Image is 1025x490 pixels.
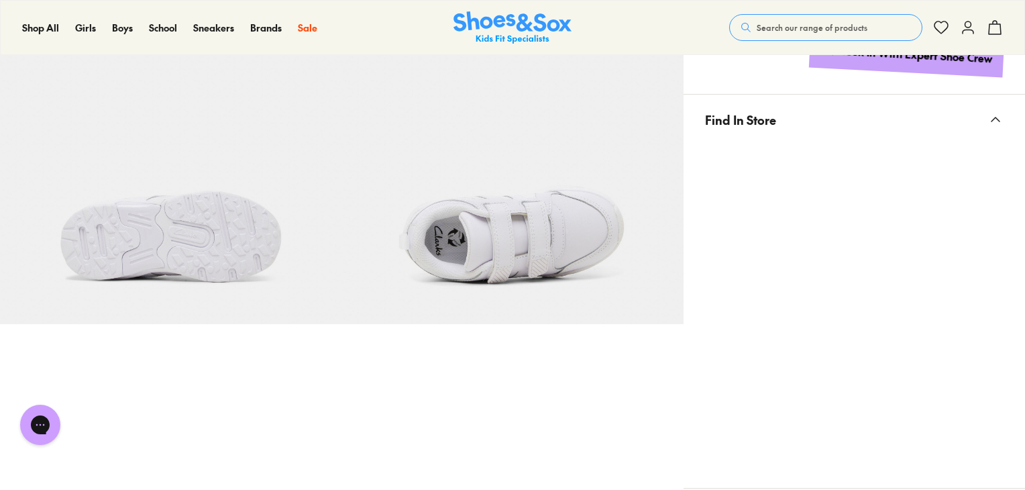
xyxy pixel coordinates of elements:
[149,21,177,35] a: School
[729,14,922,41] button: Search our range of products
[684,95,1025,145] button: Find In Store
[75,21,96,35] a: Girls
[298,21,317,34] span: Sale
[453,11,572,44] img: SNS_Logo_Responsive.svg
[453,11,572,44] a: Shoes & Sox
[13,400,67,450] iframe: Gorgias live chat messenger
[75,21,96,34] span: Girls
[705,145,1004,472] iframe: Find in Store
[112,21,133,34] span: Boys
[193,21,234,35] a: Sneakers
[112,21,133,35] a: Boys
[193,21,234,34] span: Sneakers
[250,21,282,35] a: Brands
[757,21,867,34] span: Search our range of products
[705,100,776,140] span: Find In Store
[250,21,282,34] span: Brands
[22,21,59,34] span: Shop All
[22,21,59,35] a: Shop All
[298,21,317,35] a: Sale
[149,21,177,34] span: School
